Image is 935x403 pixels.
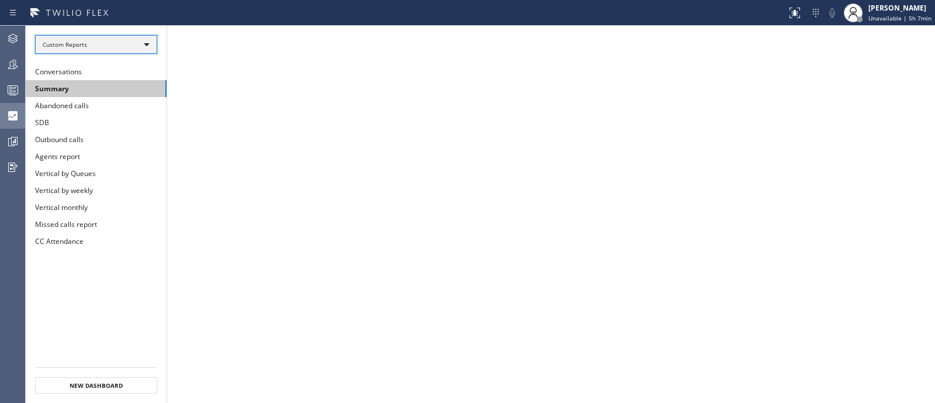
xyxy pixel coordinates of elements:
[26,80,167,97] button: Summary
[26,148,167,165] button: Agents report
[167,26,935,403] iframe: dashboard_b794bedd1109
[824,5,840,21] button: Mute
[26,216,167,233] button: Missed calls report
[26,131,167,148] button: Outbound calls
[26,182,167,199] button: Vertical by weekly
[26,199,167,216] button: Vertical monthly
[35,35,157,54] div: Custom Reports
[26,97,167,114] button: Abandoned calls
[35,377,157,394] button: New Dashboard
[26,114,167,131] button: SDB
[26,165,167,182] button: Vertical by Queues
[26,233,167,250] button: CC Attendance
[26,63,167,80] button: Conversations
[868,3,931,13] div: [PERSON_NAME]
[868,14,931,22] span: Unavailable | 5h 7min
